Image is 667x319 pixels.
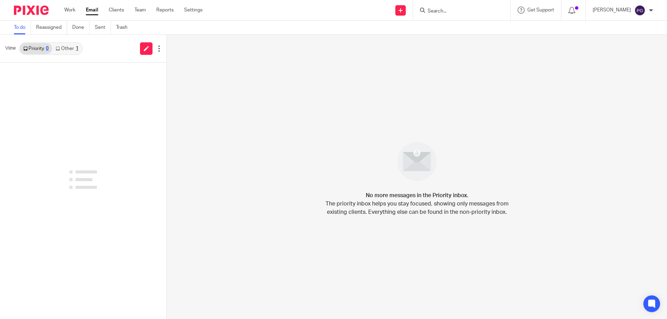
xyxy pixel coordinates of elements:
[20,43,52,54] a: Priority0
[14,6,49,15] img: Pixie
[76,46,79,51] div: 1
[366,191,468,200] h4: No more messages in the Priority inbox.
[86,7,98,14] a: Email
[95,21,111,34] a: Sent
[72,21,90,34] a: Done
[14,21,31,34] a: To do
[593,7,631,14] p: [PERSON_NAME]
[156,7,174,14] a: Reports
[393,137,441,186] img: image
[427,8,489,15] input: Search
[36,21,67,34] a: Reassigned
[325,200,509,216] p: The priority inbox helps you stay focused, showing only messages from existing clients. Everythin...
[46,46,49,51] div: 0
[64,7,75,14] a: Work
[5,45,16,52] span: View
[116,21,133,34] a: Trash
[134,7,146,14] a: Team
[109,7,124,14] a: Clients
[527,8,554,12] span: Get Support
[52,43,82,54] a: Other1
[634,5,645,16] img: svg%3E
[184,7,203,14] a: Settings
